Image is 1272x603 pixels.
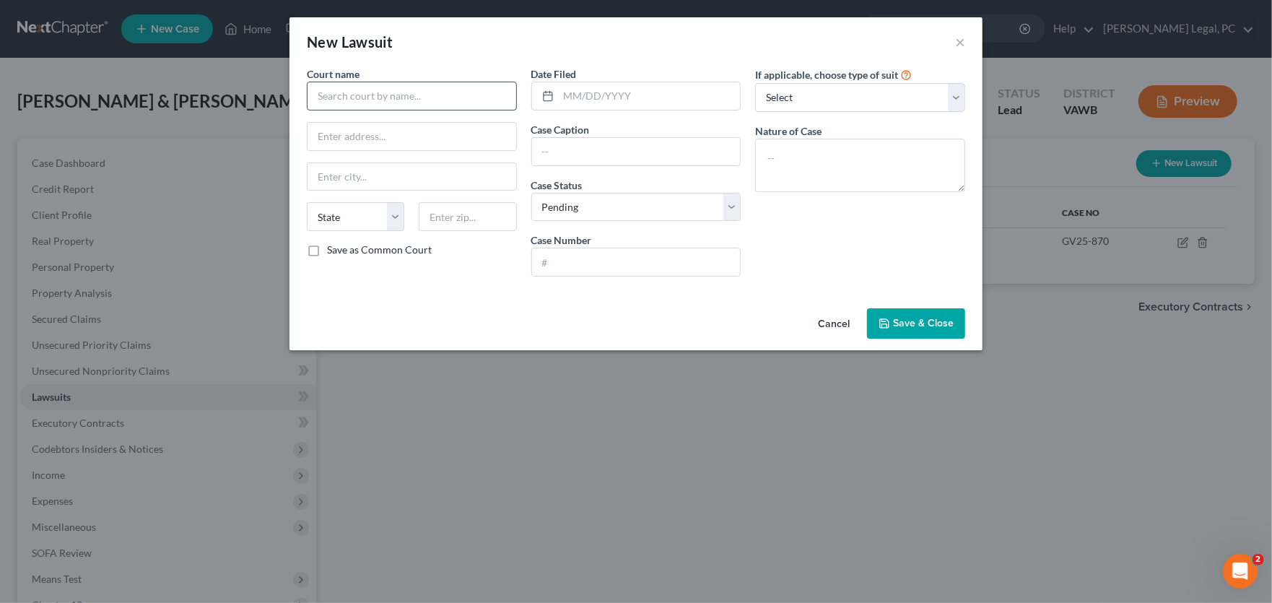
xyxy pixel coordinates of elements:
[806,310,861,339] button: Cancel
[307,82,517,110] input: Search court by name...
[867,308,965,339] button: Save & Close
[419,202,516,231] input: Enter zip...
[1223,554,1258,589] iframe: Intercom live chat
[327,243,432,257] label: Save as Common Court
[531,233,592,248] label: Case Number
[755,67,898,82] label: If applicable, choose type of suit
[532,248,741,276] input: #
[893,317,954,329] span: Save & Close
[341,33,393,51] span: Lawsuit
[307,33,338,51] span: New
[532,138,741,165] input: --
[955,33,965,51] button: ×
[308,123,516,150] input: Enter address...
[308,163,516,191] input: Enter city...
[307,68,360,80] span: Court name
[1253,554,1264,565] span: 2
[559,82,741,110] input: MM/DD/YYYY
[755,123,822,139] label: Nature of Case
[531,66,577,82] label: Date Filed
[531,122,590,137] label: Case Caption
[531,179,583,191] span: Case Status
